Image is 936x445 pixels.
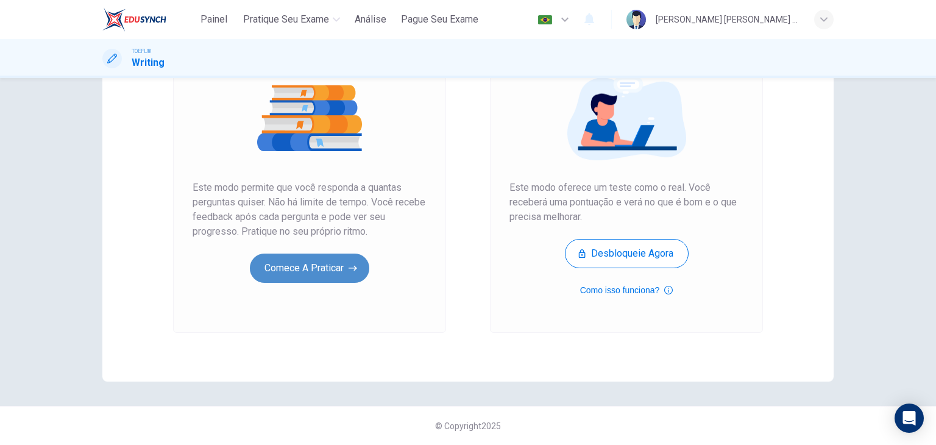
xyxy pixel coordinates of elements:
[580,283,673,297] button: Como isso funciona?
[238,9,345,30] button: Pratique seu exame
[565,239,689,268] button: Desbloqueie agora
[193,180,427,239] span: Este modo permite que você responda a quantas perguntas quiser. Não há limite de tempo. Você rece...
[895,404,924,433] div: Open Intercom Messenger
[509,180,743,224] span: Este modo oferece um teste como o real. Você receberá uma pontuação e verá no que é bom e o que p...
[102,7,194,32] a: EduSynch logo
[656,12,799,27] div: [PERSON_NAME] [PERSON_NAME] [PERSON_NAME]
[401,12,478,27] span: Pague Seu Exame
[396,9,483,30] button: Pague Seu Exame
[194,9,233,30] button: Painel
[537,15,553,24] img: pt
[626,10,646,29] img: Profile picture
[350,9,391,30] button: Análise
[132,47,151,55] span: TOEFL®
[243,12,329,27] span: Pratique seu exame
[355,12,386,27] span: Análise
[250,254,369,283] button: Comece a praticar
[102,7,166,32] img: EduSynch logo
[435,421,501,431] span: © Copyright 2025
[200,12,227,27] span: Painel
[132,55,165,70] h1: Writing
